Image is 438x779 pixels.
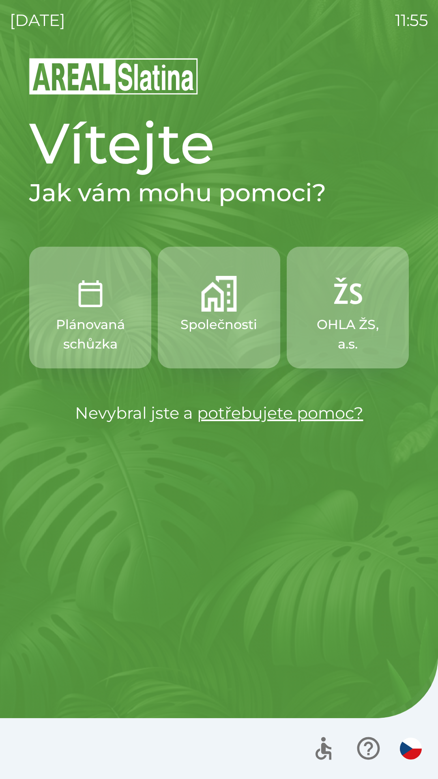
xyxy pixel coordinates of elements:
a: potřebujete pomoc? [197,403,363,423]
button: OHLA ŽS, a.s. [287,247,409,368]
p: OHLA ŽS, a.s. [306,315,389,354]
img: cs flag [400,738,422,760]
h2: Jak vám mohu pomoci? [29,178,409,208]
h1: Vítejte [29,109,409,178]
p: Společnosti [180,315,257,334]
img: 9f72f9f4-8902-46ff-b4e6-bc4241ee3c12.png [330,276,365,312]
p: [DATE] [10,8,65,32]
p: Plánovaná schůzka [49,315,132,354]
p: 11:55 [395,8,428,32]
button: Společnosti [158,247,280,368]
img: 0ea463ad-1074-4378-bee6-aa7a2f5b9440.png [73,276,108,312]
img: Logo [29,57,409,96]
p: Nevybral jste a [29,401,409,425]
img: 58b4041c-2a13-40f9-aad2-b58ace873f8c.png [201,276,237,312]
button: Plánovaná schůzka [29,247,151,368]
